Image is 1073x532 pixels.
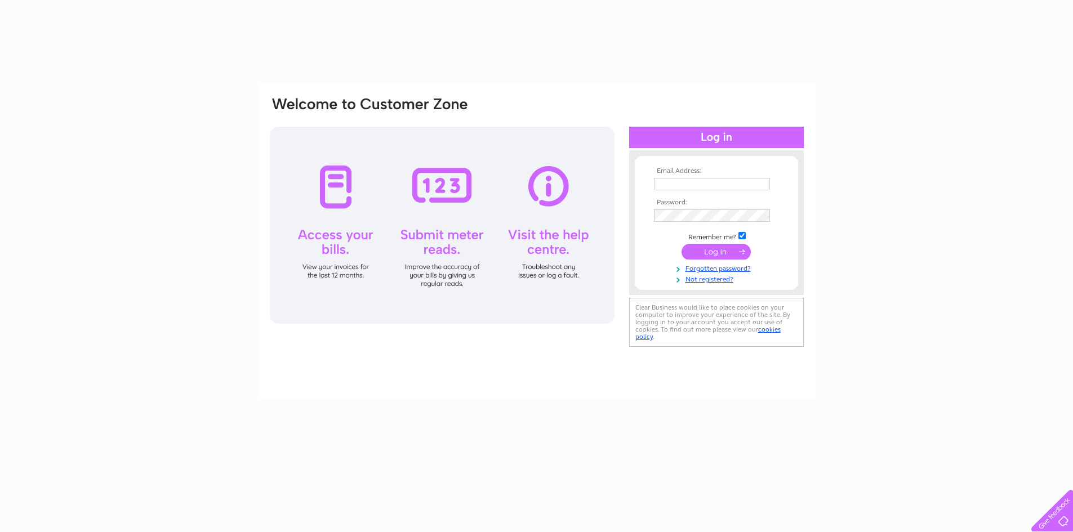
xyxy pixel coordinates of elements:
[682,244,751,260] input: Submit
[654,273,782,284] a: Not registered?
[651,230,782,242] td: Remember me?
[654,262,782,273] a: Forgotten password?
[629,298,804,347] div: Clear Business would like to place cookies on your computer to improve your experience of the sit...
[651,167,782,175] th: Email Address:
[651,199,782,207] th: Password:
[635,325,781,341] a: cookies policy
